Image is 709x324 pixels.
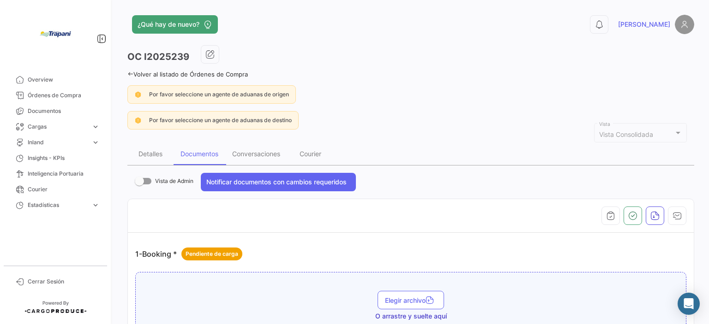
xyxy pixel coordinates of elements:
[7,166,103,182] a: Inteligencia Portuaria
[675,15,694,34] img: placeholder-user.png
[28,154,100,162] span: Insights - KPIs
[7,72,103,88] a: Overview
[28,170,100,178] span: Inteligencia Portuaria
[28,138,88,147] span: Inland
[32,11,78,57] img: bd005829-9598-4431-b544-4b06bbcd40b2.jpg
[28,123,88,131] span: Cargas
[91,138,100,147] span: expand_more
[127,50,189,63] h3: OC I2025239
[7,182,103,197] a: Courier
[28,107,100,115] span: Documentos
[91,123,100,131] span: expand_more
[28,76,100,84] span: Overview
[132,15,218,34] button: ¿Qué hay de nuevo?
[149,117,292,124] span: Por favor seleccione un agente de aduanas de destino
[91,201,100,209] span: expand_more
[28,201,88,209] span: Estadísticas
[232,150,280,158] div: Conversaciones
[135,247,242,260] p: 1-Booking *
[180,150,218,158] div: Documentos
[300,150,321,158] div: Courier
[385,296,437,304] span: Elegir archivo
[7,150,103,166] a: Insights - KPIs
[378,291,444,309] button: Elegir archivo
[618,20,670,29] span: [PERSON_NAME]
[201,173,356,191] button: Notificar documentos con cambios requeridos
[7,103,103,119] a: Documentos
[28,277,100,286] span: Cerrar Sesión
[7,88,103,103] a: Órdenes de Compra
[375,312,447,321] span: O arrastre y suelte aquí
[678,293,700,315] div: Abrir Intercom Messenger
[138,20,199,29] span: ¿Qué hay de nuevo?
[28,91,100,100] span: Órdenes de Compra
[28,185,100,194] span: Courier
[599,130,653,138] mat-select-trigger: Vista Consolidada
[138,150,162,158] div: Detalles
[149,91,289,98] span: Por favor seleccione un agente de aduanas de origen
[155,176,193,187] span: Vista de Admin
[127,71,248,78] a: Volver al listado de Órdenes de Compra
[186,250,238,258] span: Pendiente de carga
